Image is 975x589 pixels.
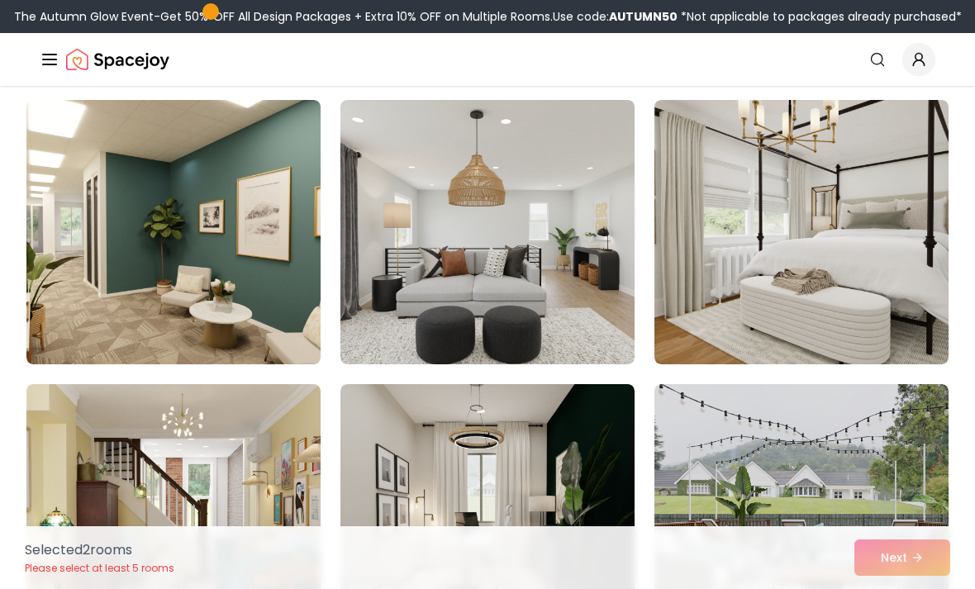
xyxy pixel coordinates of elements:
[14,8,962,25] div: The Autumn Glow Event-Get 50% OFF All Design Packages + Extra 10% OFF on Multiple Rooms.
[25,562,174,575] p: Please select at least 5 rooms
[654,100,949,364] img: Room room-36
[66,43,169,76] a: Spacejoy
[25,540,174,560] p: Selected 2 room s
[40,33,935,86] nav: Global
[678,8,962,25] span: *Not applicable to packages already purchased*
[609,8,678,25] b: AUTUMN50
[340,100,635,364] img: Room room-35
[66,43,169,76] img: Spacejoy Logo
[26,100,321,364] img: Room room-34
[553,8,678,25] span: Use code:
